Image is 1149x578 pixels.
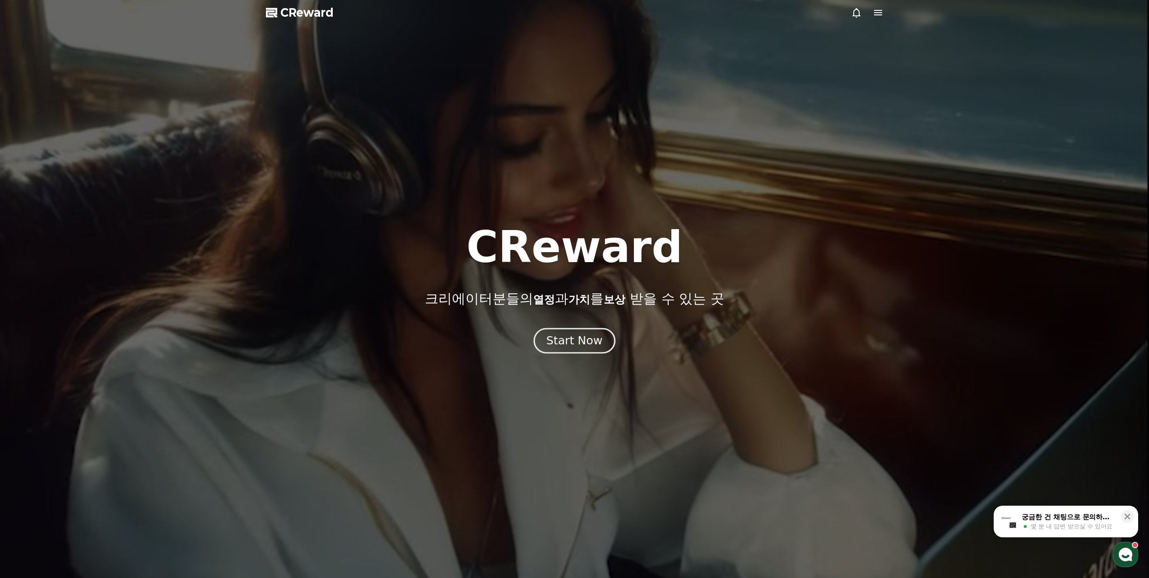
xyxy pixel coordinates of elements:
span: 열정 [533,293,555,306]
span: 대화 [83,301,93,308]
p: 크리에이터분들의 과 를 받을 수 있는 곳 [425,291,724,307]
a: CReward [266,5,334,20]
span: 홈 [28,300,34,307]
span: 보상 [604,293,625,306]
span: 가치 [568,293,590,306]
a: 대화 [60,287,116,309]
a: Start Now [535,338,614,346]
span: 설정 [140,300,150,307]
button: Start Now [534,328,615,353]
div: Start Now [546,333,602,348]
h1: CReward [466,226,683,269]
a: 홈 [3,287,60,309]
span: CReward [280,5,334,20]
a: 설정 [116,287,173,309]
